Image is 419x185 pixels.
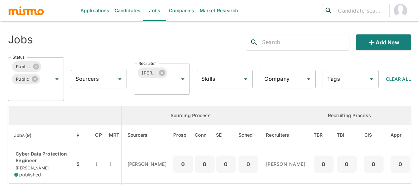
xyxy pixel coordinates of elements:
button: Open [241,74,250,84]
th: Recruiters [260,125,312,145]
button: Open [178,74,187,84]
p: 0 [197,160,212,169]
input: Search [262,37,349,48]
img: Maia Reyes [394,4,407,17]
label: Status [13,54,25,60]
th: Market Research Total [107,125,121,145]
button: search [246,34,262,50]
th: Sourcers [121,125,173,145]
input: Candidate search [335,6,387,15]
th: Sourcing Process [121,106,260,125]
th: Open Positions [90,125,107,145]
th: Priority [75,125,90,145]
p: 0 [393,160,408,169]
p: 0 [366,160,381,169]
span: [PERSON_NAME] [14,165,49,170]
div: Public [12,74,40,84]
th: Sched [237,125,260,145]
button: Open [115,74,125,84]
button: Open [367,74,376,84]
p: [PERSON_NAME] [128,161,168,167]
span: published [19,171,41,178]
td: 5 [75,145,90,184]
p: Cyber Data Protection Engineer [14,151,70,164]
p: 0 [219,160,233,169]
div: Published [12,61,41,72]
button: Open [52,74,62,84]
button: Add new [356,34,411,50]
div: [PERSON_NAME] [138,68,167,78]
p: 0 [340,160,354,169]
th: Connections [195,125,215,145]
span: Clear All [386,76,411,82]
span: P [77,131,88,139]
span: Public [12,75,33,83]
th: Prospects [173,125,195,145]
th: To Be Reviewed [312,125,335,145]
button: Open [304,74,313,84]
th: Sent Emails [215,125,237,145]
p: 0 [316,160,331,169]
span: Jobs(9) [14,131,40,139]
th: Client Interview Scheduled [358,125,389,145]
th: To Be Interviewed [335,125,358,145]
p: [PERSON_NAME] [266,161,307,167]
th: Approved [389,125,412,145]
td: 1 [90,145,107,184]
img: logo [8,6,44,16]
label: Recruiter [138,61,156,66]
h4: Jobs [8,33,33,46]
span: [PERSON_NAME] [138,69,160,77]
td: 1 [107,145,121,184]
p: 0 [176,160,190,169]
span: Published [12,63,34,70]
p: 0 [241,160,256,169]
